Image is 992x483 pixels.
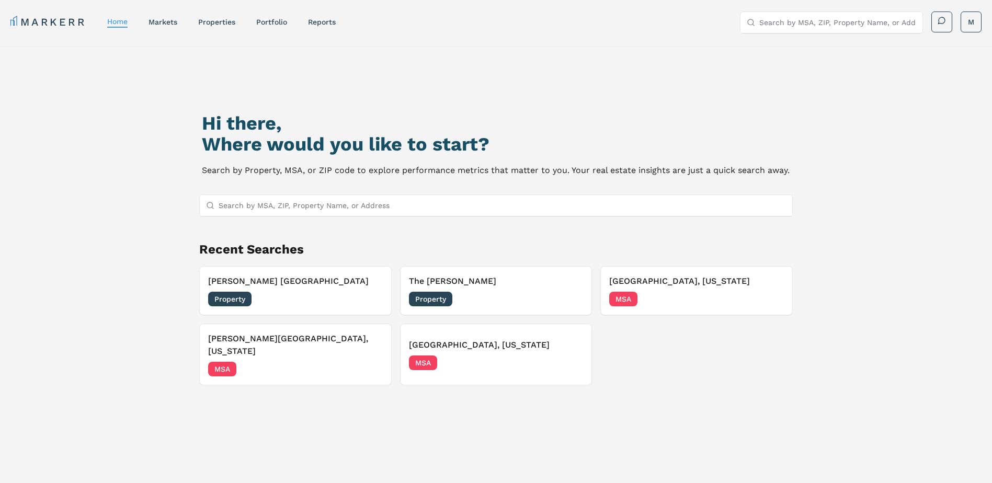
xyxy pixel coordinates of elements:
a: Portfolio [256,18,287,26]
span: [DATE] [560,358,583,368]
span: Property [208,292,252,306]
span: [DATE] [560,294,583,304]
span: MSA [208,362,236,376]
span: [DATE] [359,364,383,374]
a: markets [149,18,177,26]
input: Search by MSA, ZIP, Property Name, or Address [219,195,786,216]
span: [DATE] [760,294,784,304]
p: Search by Property, MSA, or ZIP code to explore performance metrics that matter to you. Your real... [202,163,790,178]
button: [GEOGRAPHIC_DATA], [US_STATE]MSA[DATE] [600,266,793,315]
input: Search by MSA, ZIP, Property Name, or Address [759,12,916,33]
span: MSA [409,355,437,370]
button: M [961,11,982,32]
h2: Recent Searches [199,241,793,258]
span: M [968,17,974,27]
a: MARKERR [10,15,86,29]
span: Property [409,292,452,306]
h3: [GEOGRAPHIC_DATA], [US_STATE] [409,339,584,351]
button: [GEOGRAPHIC_DATA], [US_STATE]MSA[DATE] [400,324,592,385]
h3: [PERSON_NAME] [GEOGRAPHIC_DATA] [208,275,383,287]
h2: Where would you like to start? [202,134,790,155]
span: MSA [609,292,637,306]
h3: [GEOGRAPHIC_DATA], [US_STATE] [609,275,784,287]
a: reports [308,18,336,26]
a: home [107,17,128,26]
button: [PERSON_NAME][GEOGRAPHIC_DATA], [US_STATE]MSA[DATE] [199,324,392,385]
button: The [PERSON_NAME]Property[DATE] [400,266,592,315]
button: [PERSON_NAME] [GEOGRAPHIC_DATA]Property[DATE] [199,266,392,315]
span: [DATE] [359,294,383,304]
h3: [PERSON_NAME][GEOGRAPHIC_DATA], [US_STATE] [208,332,383,358]
h3: The [PERSON_NAME] [409,275,584,287]
h1: Hi there, [202,113,790,134]
a: properties [198,18,235,26]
